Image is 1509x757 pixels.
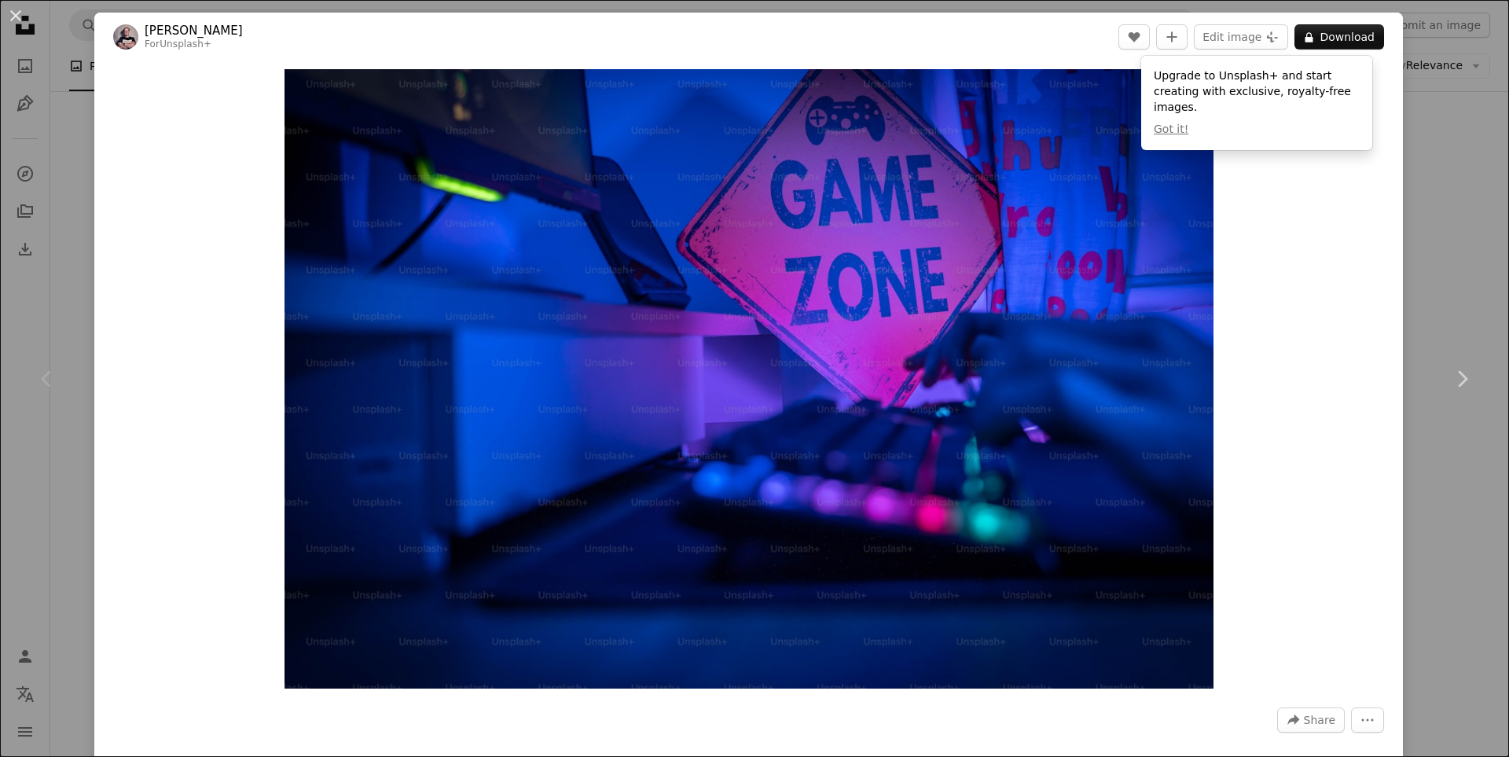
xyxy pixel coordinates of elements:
button: Add to Collection [1156,24,1188,50]
button: Edit image [1194,24,1288,50]
button: Share this image [1277,707,1345,733]
a: Next [1415,303,1509,454]
div: For [145,39,243,51]
button: Like [1118,24,1150,50]
button: Download [1294,24,1384,50]
a: [PERSON_NAME] [145,23,243,39]
button: Got it! [1154,122,1188,138]
img: a game zone sign sitting on top of a computer desk [285,69,1213,689]
div: Upgrade to Unsplash+ and start creating with exclusive, royalty-free images. [1141,56,1372,150]
a: Unsplash+ [160,39,211,50]
button: Zoom in on this image [285,69,1213,689]
span: Share [1304,708,1335,732]
img: Go to Jonny Gios's profile [113,24,138,50]
button: More Actions [1351,707,1384,733]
